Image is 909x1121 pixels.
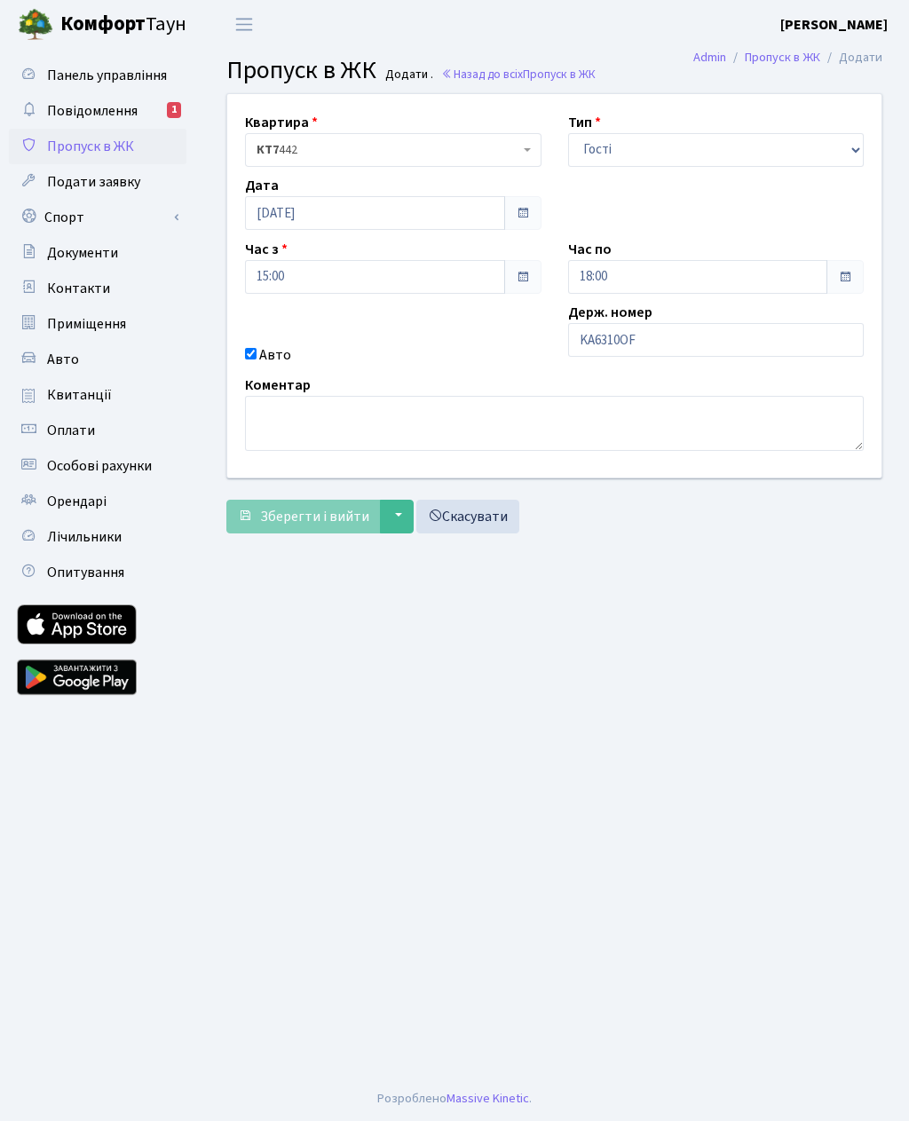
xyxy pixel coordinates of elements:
[9,484,186,519] a: Орендарі
[47,350,79,369] span: Авто
[47,101,138,121] span: Повідомлення
[568,323,865,357] input: AA0001AA
[47,563,124,582] span: Опитування
[447,1089,529,1108] a: Massive Kinetic
[820,48,882,67] li: Додати
[226,52,376,88] span: Пропуск в ЖК
[9,342,186,377] a: Авто
[47,456,152,476] span: Особові рахунки
[9,93,186,129] a: Повідомлення1
[47,243,118,263] span: Документи
[780,14,888,36] a: [PERSON_NAME]
[9,413,186,448] a: Оплати
[416,500,519,533] a: Скасувати
[9,58,186,93] a: Панель управління
[780,15,888,35] b: [PERSON_NAME]
[9,306,186,342] a: Приміщення
[47,137,134,156] span: Пропуск в ЖК
[47,421,95,440] span: Оплати
[9,377,186,413] a: Квитанції
[47,314,126,334] span: Приміщення
[523,66,596,83] span: Пропуск в ЖК
[245,112,318,133] label: Квартира
[259,344,291,366] label: Авто
[9,555,186,590] a: Опитування
[60,10,186,40] span: Таун
[245,375,311,396] label: Коментар
[47,172,140,192] span: Подати заявку
[245,133,541,167] span: <b>КТ7</b>&nbsp;&nbsp;&nbsp;442
[47,492,107,511] span: Орендарі
[167,102,181,118] div: 1
[47,66,167,85] span: Панель управління
[9,129,186,164] a: Пропуск в ЖК
[9,235,186,271] a: Документи
[60,10,146,38] b: Комфорт
[257,141,519,159] span: <b>КТ7</b>&nbsp;&nbsp;&nbsp;442
[260,507,369,526] span: Зберегти і вийти
[441,66,596,83] a: Назад до всіхПропуск в ЖК
[257,141,279,159] b: КТ7
[693,48,726,67] a: Admin
[47,279,110,298] span: Контакти
[245,239,288,260] label: Час з
[9,448,186,484] a: Особові рахунки
[18,7,53,43] img: logo.png
[377,1089,532,1109] div: Розроблено .
[47,527,122,547] span: Лічильники
[222,10,266,39] button: Переключити навігацію
[667,39,909,76] nav: breadcrumb
[9,200,186,235] a: Спорт
[745,48,820,67] a: Пропуск в ЖК
[382,67,433,83] small: Додати .
[9,271,186,306] a: Контакти
[9,519,186,555] a: Лічильники
[245,175,279,196] label: Дата
[226,500,381,533] button: Зберегти і вийти
[9,164,186,200] a: Подати заявку
[568,112,601,133] label: Тип
[47,385,112,405] span: Квитанції
[568,302,652,323] label: Держ. номер
[568,239,612,260] label: Час по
